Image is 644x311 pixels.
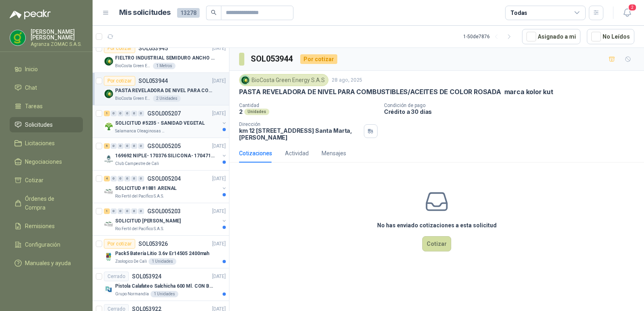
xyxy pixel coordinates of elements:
[239,149,272,158] div: Cotizaciones
[25,240,60,249] span: Configuración
[10,62,83,77] a: Inicio
[10,191,83,215] a: Órdenes de Compra
[124,208,130,214] div: 0
[25,194,75,212] span: Órdenes de Compra
[124,111,130,116] div: 0
[10,237,83,252] a: Configuración
[111,208,117,214] div: 0
[115,95,151,102] p: BioCosta Green Energy S.A.S
[138,143,144,149] div: 0
[212,175,226,183] p: [DATE]
[322,149,346,158] div: Mensajes
[118,176,124,181] div: 0
[25,176,43,185] span: Cotizar
[244,109,269,115] div: Unidades
[104,239,135,249] div: Por cotizar
[104,141,227,167] a: 5 0 0 0 0 0 GSOL005205[DATE] Company Logo169692 NIPLE- 170376 SILICONA- 170471 VALVULA REGClub Ca...
[111,143,117,149] div: 0
[239,122,361,127] p: Dirección
[25,102,43,111] span: Tareas
[115,217,181,225] p: SOLICITUD [PERSON_NAME]
[239,103,378,108] p: Cantidad
[177,8,200,18] span: 13278
[124,143,130,149] div: 0
[93,40,229,73] a: Por cotizarSOL053945[DATE] Company LogoFIELTRO INDUSTRIAL SEMIDURO ANCHO 25 MMBioCosta Green Ener...
[118,208,124,214] div: 0
[104,187,114,196] img: Company Logo
[104,56,114,66] img: Company Logo
[132,274,161,279] p: SOL053924
[384,108,641,115] p: Crédito a 30 días
[147,143,181,149] p: GSOL005205
[628,4,637,11] span: 2
[151,291,178,297] div: 1 Unidades
[10,255,83,271] a: Manuales y ayuda
[147,111,181,116] p: GSOL005207
[285,149,309,158] div: Actividad
[212,110,226,117] p: [DATE]
[25,259,71,268] span: Manuales y ayuda
[149,258,176,265] div: 1 Unidades
[115,250,209,257] p: Pack5 Batería Litio 3.6v Er14505 2400mah
[104,76,135,86] div: Por cotizar
[104,284,114,294] img: Company Logo
[25,157,62,166] span: Negociaciones
[104,174,227,200] a: 4 0 0 0 0 0 GSOL005204[DATE] Company LogoSOLICITUD #1881 ARENALRio Fertil del Pacífico S.A.S.
[115,226,164,232] p: Rio Fertil del Pacífico S.A.S.
[212,240,226,248] p: [DATE]
[115,193,164,200] p: Rio Fertil del Pacífico S.A.S.
[25,65,38,74] span: Inicio
[115,119,205,127] p: SOLICITUD #5235 - SANIDAD VEGETAL
[111,176,117,181] div: 0
[587,29,634,44] button: No Leídos
[104,176,110,181] div: 4
[25,139,55,148] span: Licitaciones
[115,161,159,167] p: Club Campestre de Cali
[138,176,144,181] div: 0
[422,236,451,251] button: Cotizar
[131,111,137,116] div: 0
[104,272,129,281] div: Cerrado
[10,30,25,45] img: Company Logo
[111,111,117,116] div: 0
[10,136,83,151] a: Licitaciones
[104,206,227,232] a: 1 0 0 0 0 0 GSOL005203[DATE] Company LogoSOLICITUD [PERSON_NAME]Rio Fertil del Pacífico S.A.S.
[131,208,137,214] div: 0
[104,111,110,116] div: 1
[115,87,215,95] p: PASTA REVELADORA DE NIVEL PARA COMBUSTIBLES/ACEITES DE COLOR ROSADA marca kolor kut
[31,42,83,47] p: Agranza ZOMAC S.A.S.
[118,111,124,116] div: 0
[104,143,110,149] div: 5
[239,127,361,141] p: km 12 [STREET_ADDRESS] Santa Marta , [PERSON_NAME]
[153,63,175,69] div: 1 Metros
[138,208,144,214] div: 0
[212,273,226,280] p: [DATE]
[212,208,226,215] p: [DATE]
[510,8,527,17] div: Todas
[332,76,362,84] p: 28 ago, 2025
[104,122,114,131] img: Company Logo
[10,10,51,19] img: Logo peakr
[300,54,337,64] div: Por cotizar
[212,77,226,85] p: [DATE]
[124,176,130,181] div: 0
[118,143,124,149] div: 0
[25,222,55,231] span: Remisiones
[10,154,83,169] a: Negociaciones
[138,78,168,84] p: SOL053944
[138,241,168,247] p: SOL053926
[115,152,215,160] p: 169692 NIPLE- 170376 SILICONA- 170471 VALVULA REG
[620,6,634,20] button: 2
[522,29,580,44] button: Asignado a mi
[119,7,171,19] h1: Mis solicitudes
[251,53,294,65] h3: SOL053944
[104,208,110,214] div: 1
[463,30,516,43] div: 1 - 50 de 7876
[25,83,37,92] span: Chat
[10,80,83,95] a: Chat
[241,76,250,84] img: Company Logo
[25,120,53,129] span: Solicitudes
[115,128,166,134] p: Salamanca Oleaginosas SAS
[115,63,151,69] p: BioCosta Green Energy S.A.S
[153,95,181,102] div: 2 Unidades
